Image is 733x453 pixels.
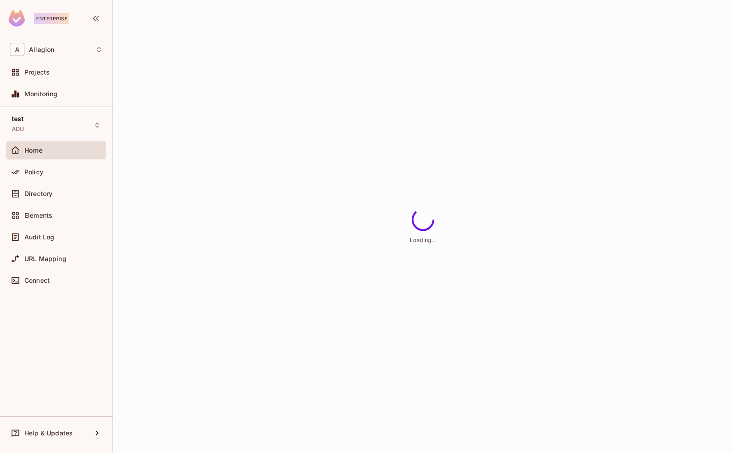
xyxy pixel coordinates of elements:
img: SReyMgAAAABJRU5ErkJggg== [9,10,25,27]
span: Connect [24,277,50,284]
span: test [12,115,24,122]
span: Elements [24,212,52,219]
span: ADU [12,126,24,133]
span: Help & Updates [24,430,73,437]
span: Projects [24,69,50,76]
span: Workspace: Allegion [29,46,54,53]
span: Home [24,147,43,154]
span: Loading... [410,236,436,243]
div: Enterprise [34,13,69,24]
span: Audit Log [24,234,54,241]
span: Policy [24,168,43,176]
span: Directory [24,190,52,197]
span: URL Mapping [24,255,66,262]
span: Monitoring [24,90,58,98]
span: A [10,43,24,56]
